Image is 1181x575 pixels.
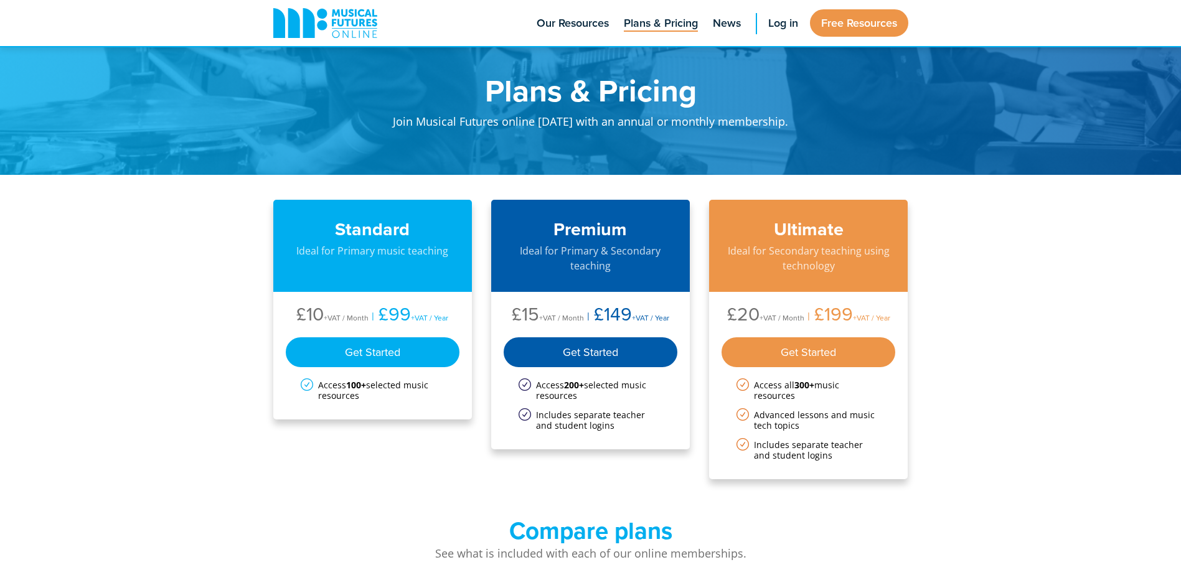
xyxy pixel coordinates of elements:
span: +VAT / Month [760,312,804,323]
h3: Ultimate [722,218,896,240]
li: Advanced lessons and music tech topics [736,409,881,431]
li: Access selected music resources [301,380,445,401]
strong: 200+ [564,379,584,391]
li: Access all music resources [736,380,881,401]
strong: 300+ [794,379,814,391]
p: Ideal for Primary & Secondary teaching [504,243,678,273]
span: Log in [768,15,798,32]
h3: Standard [286,218,460,240]
span: +VAT / Year [632,312,669,323]
li: Includes separate teacher and student logins [736,439,881,460]
span: Our Resources [537,15,609,32]
span: Plans & Pricing [624,15,698,32]
h1: Plans & Pricing [348,75,834,106]
span: +VAT / Month [539,312,584,323]
p: Ideal for Secondary teaching using technology [722,243,896,273]
li: £15 [512,304,584,327]
li: Includes separate teacher and student logins [519,409,663,431]
p: Ideal for Primary music teaching [286,243,460,258]
div: Get Started [504,337,678,367]
p: See what is included with each of our online memberships. [273,545,908,562]
a: Free Resources [810,9,908,37]
span: +VAT / Year [853,312,890,323]
span: News [713,15,741,32]
span: +VAT / Month [324,312,369,323]
li: £99 [369,304,448,327]
li: £199 [804,304,890,327]
h2: Compare plans [273,517,908,545]
li: Access selected music resources [519,380,663,401]
li: £149 [584,304,669,327]
span: +VAT / Year [411,312,448,323]
strong: 100+ [346,379,366,391]
h3: Premium [504,218,678,240]
div: Get Started [722,337,896,367]
li: £20 [727,304,804,327]
div: Get Started [286,337,460,367]
li: £10 [296,304,369,327]
p: Join Musical Futures online [DATE] with an annual or monthly membership. [348,106,834,144]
